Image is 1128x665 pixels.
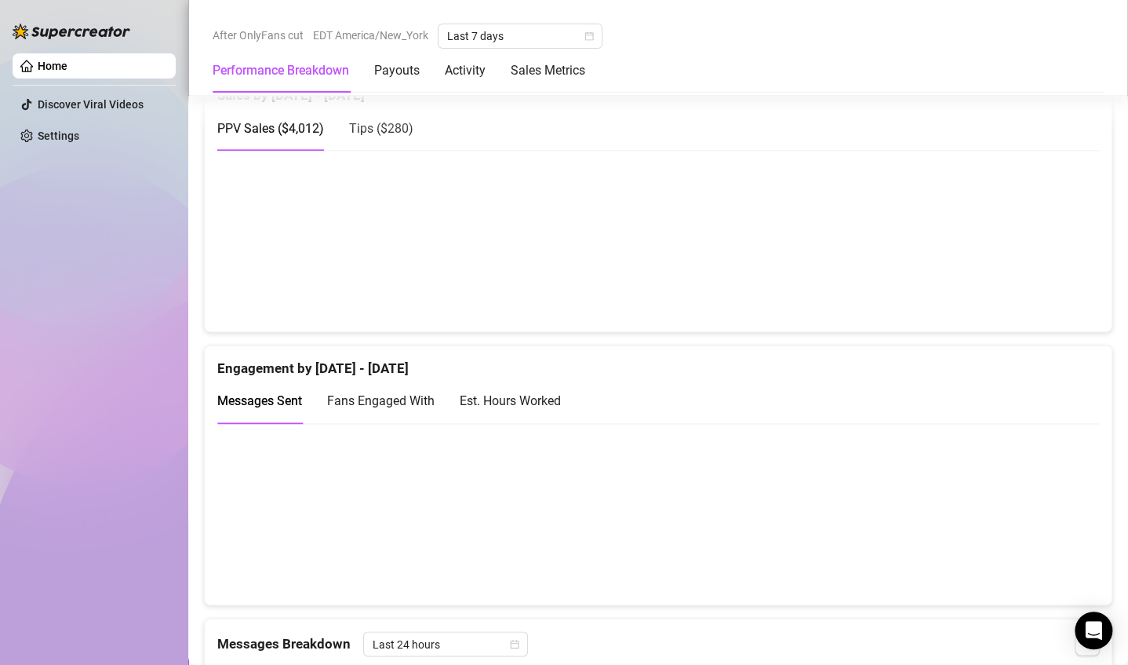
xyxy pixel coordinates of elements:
span: calendar [510,639,519,649]
div: Open Intercom Messenger [1075,612,1112,649]
span: EDT America/New_York [313,24,428,47]
div: Performance Breakdown [213,61,349,80]
a: Home [38,60,67,72]
div: Payouts [374,61,420,80]
a: Settings [38,130,79,142]
img: logo-BBDzfeDw.svg [13,24,130,39]
span: Fans Engaged With [327,393,435,408]
span: calendar [584,31,594,41]
span: PPV Sales ( $4,012 ) [217,121,324,136]
span: Last 24 hours [373,632,519,656]
div: Sales Metrics [511,61,585,80]
span: Tips ( $280 ) [349,121,413,136]
div: Messages Breakdown [217,631,1099,656]
span: Last 7 days [447,24,593,48]
a: Discover Viral Videos [38,98,144,111]
div: Engagement by [DATE] - [DATE] [217,345,1099,379]
div: Est. Hours Worked [460,391,561,411]
span: Messages Sent [217,393,302,408]
div: Activity [445,61,486,80]
span: After OnlyFans cut [213,24,304,47]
